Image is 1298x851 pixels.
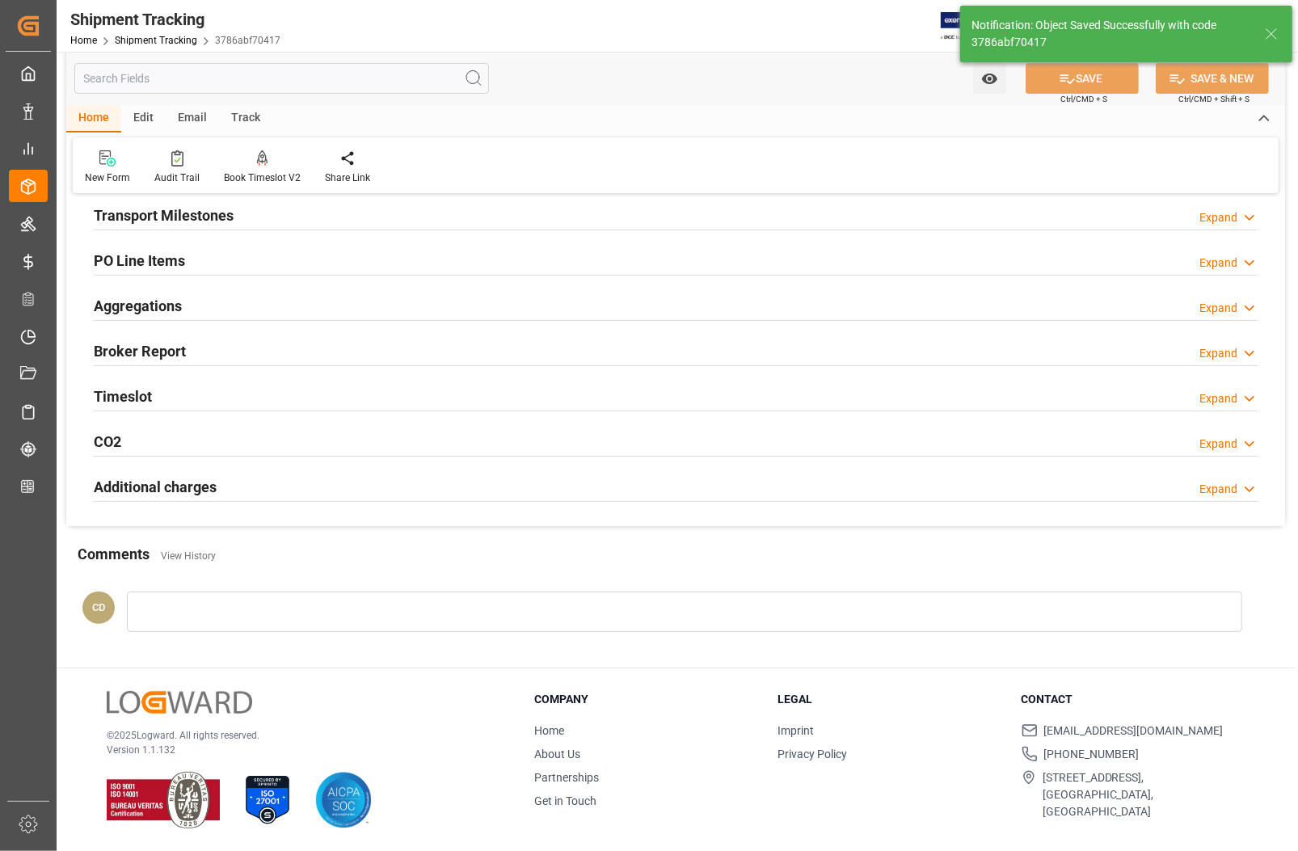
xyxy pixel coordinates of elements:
[778,724,814,737] a: Imprint
[166,105,219,133] div: Email
[778,748,847,760] a: Privacy Policy
[70,7,280,32] div: Shipment Tracking
[115,35,197,46] a: Shipment Tracking
[1199,481,1237,498] div: Expand
[1044,723,1224,739] span: [EMAIL_ADDRESS][DOMAIN_NAME]
[107,691,252,714] img: Logward Logo
[1156,63,1269,94] button: SAVE & NEW
[92,601,105,613] span: CD
[1199,390,1237,407] div: Expand
[107,772,220,828] img: ISO 9001 & ISO 14001 Certification
[107,743,494,757] p: Version 1.1.132
[1199,436,1237,453] div: Expand
[1044,746,1140,763] span: [PHONE_NUMBER]
[778,691,1001,708] h3: Legal
[315,772,372,828] img: AICPA SOC
[70,35,97,46] a: Home
[534,748,580,760] a: About Us
[1022,691,1245,708] h3: Contact
[1043,769,1245,820] span: [STREET_ADDRESS], [GEOGRAPHIC_DATA], [GEOGRAPHIC_DATA]
[94,295,182,317] h2: Aggregations
[534,794,596,807] a: Get in Touch
[534,724,564,737] a: Home
[534,771,599,784] a: Partnerships
[1199,345,1237,362] div: Expand
[1199,300,1237,317] div: Expand
[325,171,370,185] div: Share Link
[941,12,997,40] img: Exertis%20JAM%20-%20Email%20Logo.jpg_1722504956.jpg
[74,63,489,94] input: Search Fields
[78,543,150,565] h2: Comments
[94,204,234,226] h2: Transport Milestones
[85,171,130,185] div: New Form
[973,63,1006,94] button: open menu
[1178,93,1250,105] span: Ctrl/CMD + Shift + S
[161,550,216,562] a: View History
[534,691,757,708] h3: Company
[971,17,1250,51] div: Notification: Object Saved Successfully with code 3786abf70417
[224,171,301,185] div: Book Timeslot V2
[107,728,494,743] p: © 2025 Logward. All rights reserved.
[1026,63,1139,94] button: SAVE
[1060,93,1107,105] span: Ctrl/CMD + S
[94,385,152,407] h2: Timeslot
[94,431,121,453] h2: CO2
[94,340,186,362] h2: Broker Report
[219,105,272,133] div: Track
[94,250,185,272] h2: PO Line Items
[94,476,217,498] h2: Additional charges
[1199,255,1237,272] div: Expand
[1199,209,1237,226] div: Expand
[66,105,121,133] div: Home
[154,171,200,185] div: Audit Trail
[239,772,296,828] img: ISO 27001 Certification
[121,105,166,133] div: Edit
